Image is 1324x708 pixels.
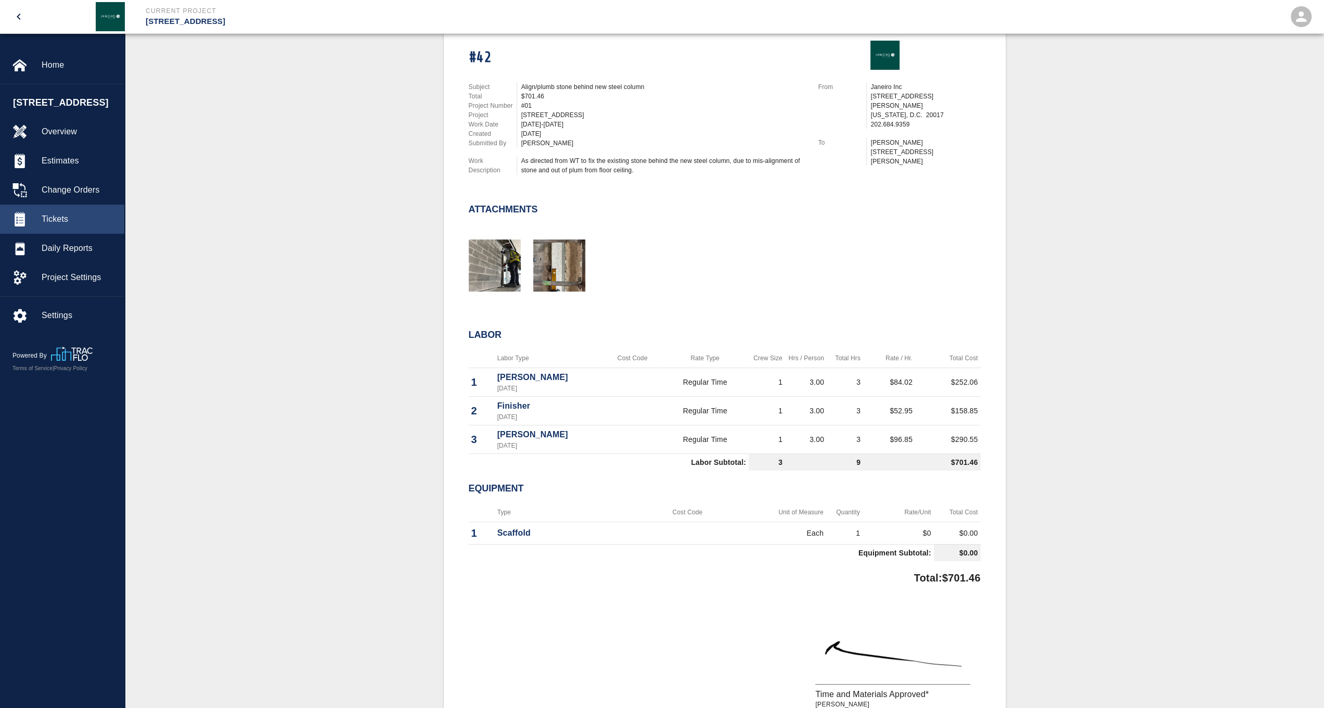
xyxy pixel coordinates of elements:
[815,688,980,701] p: Time and Materials Approved*
[661,425,748,454] td: Regular Time
[661,368,748,397] td: Regular Time
[495,349,603,368] th: Labor Type
[521,110,806,120] div: [STREET_ADDRESS]
[915,349,981,368] th: Total Cost
[469,156,517,175] p: Work Description
[12,365,53,371] a: Terms of Service
[521,92,806,101] div: $701.46
[749,397,785,425] td: 1
[497,428,601,441] p: [PERSON_NAME]
[749,349,785,368] th: Crew Size
[469,483,981,495] h2: Equipment
[42,271,116,284] span: Project Settings
[827,349,863,368] th: Total Hrs
[871,147,981,166] p: [STREET_ADDRESS][PERSON_NAME]
[497,400,601,412] p: Finisher
[863,397,915,425] td: $52.95
[826,522,863,544] td: 1
[871,92,981,120] p: [STREET_ADDRESS][PERSON_NAME] [US_STATE], D.C. 20017
[749,368,785,397] td: 1
[871,120,981,129] p: 202.684.9359
[497,384,601,393] p: [DATE]
[521,101,806,110] div: #01
[146,6,718,16] p: Current Project
[863,454,981,471] td: $701.46
[827,368,863,397] td: 3
[521,82,806,92] div: Align/plumb stone behind new steel column
[521,138,806,148] div: [PERSON_NAME]
[749,425,785,454] td: 1
[521,129,806,138] div: [DATE]
[54,365,87,371] a: Privacy Policy
[603,349,662,368] th: Cost Code
[497,527,645,539] p: Scaffold
[146,16,718,28] p: [STREET_ADDRESS]
[469,49,806,67] h1: #42
[863,522,934,544] td: $0
[749,454,785,471] td: 3
[661,349,748,368] th: Rate Type
[826,503,863,522] th: Quantity
[871,138,981,147] p: [PERSON_NAME]
[728,522,826,544] td: Each
[42,309,116,322] span: Settings
[471,374,492,390] p: 1
[469,129,517,138] p: Created
[870,41,899,70] img: Janeiro Inc
[785,397,827,425] td: 3.00
[521,156,806,175] div: As directed from WT to fix the existing stone behind the new steel column, due to mis-alignment o...
[661,397,748,425] td: Regular Time
[42,125,116,138] span: Overview
[815,606,970,685] img: signature
[469,82,517,92] p: Subject
[915,397,981,425] td: $158.85
[818,82,866,92] p: From
[1272,658,1324,708] iframe: Chat Widget
[785,454,863,471] td: 9
[533,239,585,292] img: thumbnail
[469,120,517,129] p: Work Date
[934,503,981,522] th: Total Cost
[53,365,54,371] span: |
[785,425,827,454] td: 3.00
[13,96,119,110] span: [STREET_ADDRESS]
[42,242,116,255] span: Daily Reports
[42,213,116,225] span: Tickets
[647,503,728,522] th: Cost Code
[42,184,116,196] span: Change Orders
[469,101,517,110] p: Project Number
[863,425,915,454] td: $96.85
[12,351,51,360] p: Powered By
[827,397,863,425] td: 3
[51,347,93,361] img: TracFlo
[521,120,806,129] div: [DATE]-[DATE]
[42,59,116,71] span: Home
[785,368,827,397] td: 3.00
[728,503,826,522] th: Unit of Measure
[471,403,492,419] p: 2
[469,239,521,292] img: thumbnail
[469,92,517,101] p: Total
[934,522,981,544] td: $0.00
[495,503,647,522] th: Type
[471,432,492,447] p: 3
[863,368,915,397] td: $84.02
[818,138,866,147] p: To
[42,155,116,167] span: Estimates
[915,368,981,397] td: $252.06
[497,412,601,422] p: [DATE]
[863,349,915,368] th: Rate / Hr.
[915,425,981,454] td: $290.55
[469,110,517,120] p: Project
[6,4,31,29] button: open drawer
[469,204,538,216] h2: Attachments
[497,441,601,450] p: [DATE]
[863,503,934,522] th: Rate/Unit
[827,425,863,454] td: 3
[934,544,981,561] td: $0.00
[469,544,934,561] td: Equipment Subtotal:
[469,454,749,471] td: Labor Subtotal:
[469,330,981,341] h2: Labor
[497,371,601,384] p: [PERSON_NAME]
